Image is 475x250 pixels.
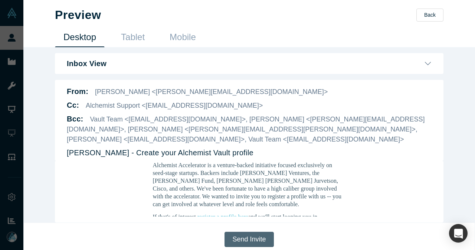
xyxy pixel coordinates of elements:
[67,59,107,68] b: Inbox View
[131,53,181,59] a: register a profile here
[67,116,425,143] span: Vault Team <[EMAIL_ADDRESS][DOMAIN_NAME]>, [PERSON_NAME] <[PERSON_NAME][EMAIL_ADDRESS][DOMAIN_NAM...
[67,161,432,217] iframe: DemoDay Email Preview
[161,30,204,47] a: Mobile
[112,30,153,47] a: Tablet
[86,102,263,109] span: Alchemist Support <[EMAIL_ADDRESS][DOMAIN_NAME]>
[67,147,253,158] p: [PERSON_NAME] - Create your Alchemist Vault profile
[225,232,273,247] button: Send Invite
[55,8,101,22] h1: Preview
[67,101,79,109] b: Cc :
[86,52,279,60] p: If that's of interest, and we'll start looping you in.
[55,30,105,47] a: Desktop
[95,88,328,95] span: [PERSON_NAME] <[PERSON_NAME][EMAIL_ADDRESS][DOMAIN_NAME]>
[416,9,443,22] button: Back
[67,59,432,68] button: Inbox View
[67,115,83,123] b: Bcc :
[86,0,279,47] p: Alchemist Accelerator is a venture-backed initiative focused exclusively on seed-stage startups. ...
[67,87,88,95] b: From:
